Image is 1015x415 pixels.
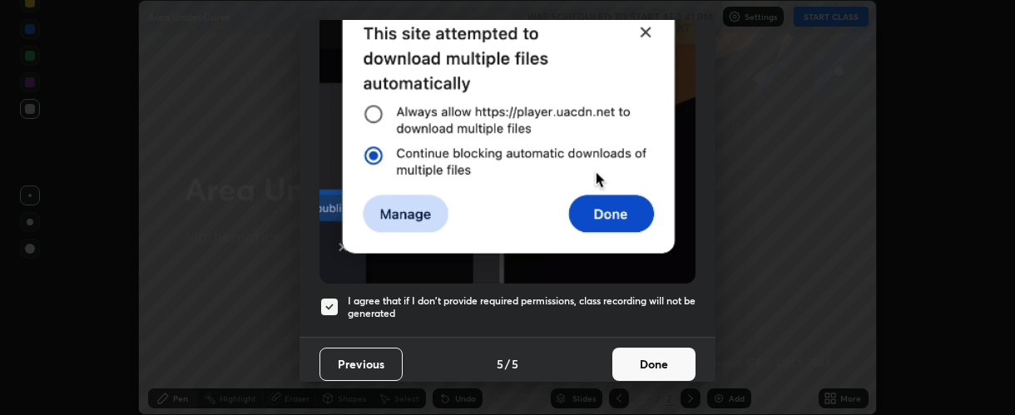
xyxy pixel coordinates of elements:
button: Done [612,348,696,381]
h4: 5 [512,355,518,373]
h4: / [505,355,510,373]
h4: 5 [497,355,503,373]
h5: I agree that if I don't provide required permissions, class recording will not be generated [348,294,696,320]
button: Previous [319,348,403,381]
